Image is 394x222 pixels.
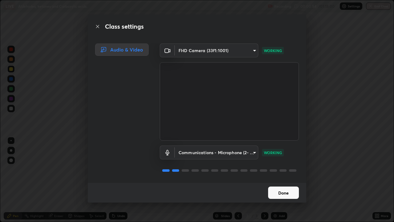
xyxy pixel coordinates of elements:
div: FHD Camera (33f1:1001) [175,43,258,57]
p: WORKING [264,48,282,53]
div: FHD Camera (33f1:1001) [175,146,258,159]
button: Done [268,187,299,199]
div: Audio & Video [95,43,149,56]
p: WORKING [264,150,282,155]
h2: Class settings [105,22,144,31]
